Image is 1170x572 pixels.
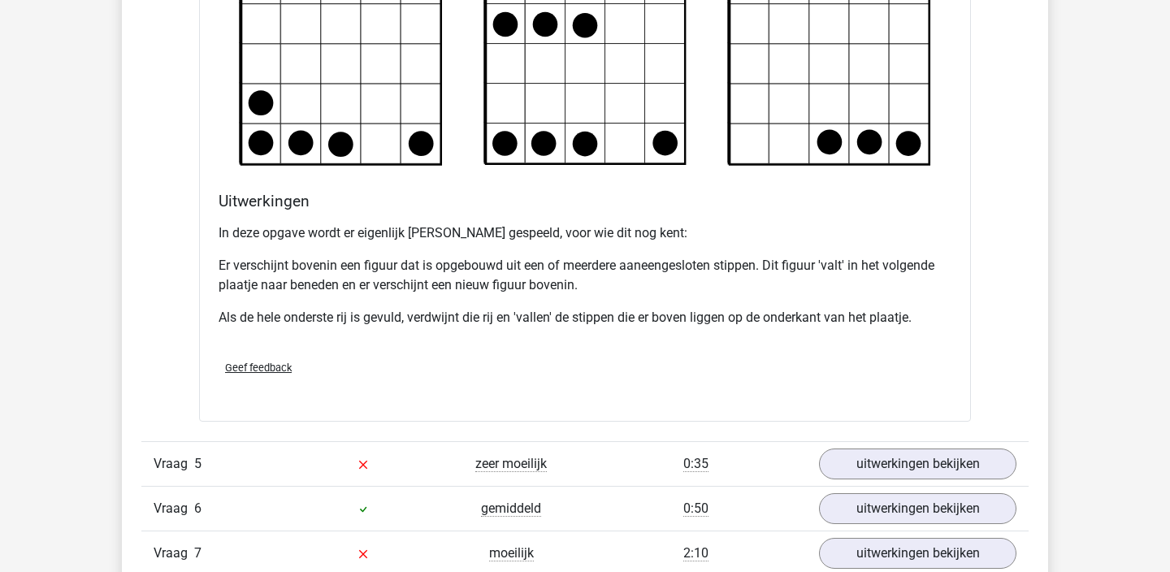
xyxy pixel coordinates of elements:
[194,500,201,516] span: 6
[489,545,534,561] span: moeilijk
[819,493,1016,524] a: uitwerkingen bekijken
[219,223,951,243] p: In deze opgave wordt er eigenlijk [PERSON_NAME] gespeeld, voor wie dit nog kent:
[683,456,708,472] span: 0:35
[154,454,194,474] span: Vraag
[819,538,1016,569] a: uitwerkingen bekijken
[194,456,201,471] span: 5
[194,545,201,561] span: 7
[475,456,547,472] span: zeer moeilijk
[819,448,1016,479] a: uitwerkingen bekijken
[683,545,708,561] span: 2:10
[219,256,951,295] p: Er verschijnt bovenin een figuur dat is opgebouwd uit een of meerdere aaneengesloten stippen. Dit...
[154,544,194,563] span: Vraag
[154,499,194,518] span: Vraag
[225,362,292,374] span: Geef feedback
[219,192,951,210] h4: Uitwerkingen
[683,500,708,517] span: 0:50
[481,500,541,517] span: gemiddeld
[219,308,951,327] p: Als de hele onderste rij is gevuld, verdwijnt die rij en 'vallen' de stippen die er boven liggen ...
